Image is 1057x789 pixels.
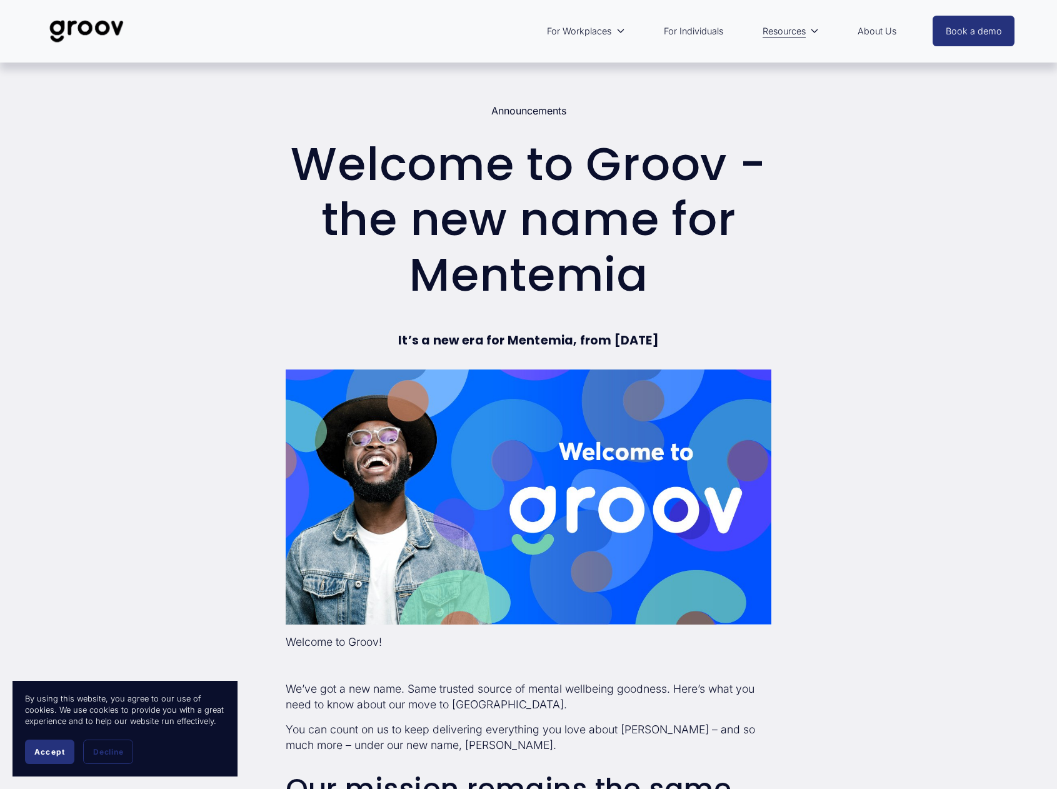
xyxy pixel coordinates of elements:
p: You can count on us to keep delivering everything you love about [PERSON_NAME] – and so much more... [286,722,772,753]
p: By using this website, you agree to our use of cookies. We use cookies to provide you with a grea... [25,693,225,727]
span: Decline [93,747,123,756]
a: folder dropdown [756,17,826,46]
span: Accept [34,747,65,756]
a: folder dropdown [541,17,631,46]
button: Decline [83,740,133,764]
a: For Individuals [658,17,729,46]
p: Welcome to Groov! [286,635,772,650]
section: Cookie banner [13,681,238,776]
a: About Us [851,17,903,46]
span: For Workplaces [547,23,611,39]
a: Announcements [491,104,566,117]
strong: It’s a new era for Mentemia, from [DATE] [398,332,659,349]
button: Accept [25,740,74,764]
p: We’ve got a new name. Same trusted source of mental wellbeing goodness. Here’s what you need to k... [286,681,772,712]
img: Groov | Unlock Human Potential at Work and in Life [43,11,131,52]
a: Book a demo [933,16,1015,46]
h1: Welcome to Groov - the new name for Mentemia [286,137,772,303]
span: Resources [763,23,806,39]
